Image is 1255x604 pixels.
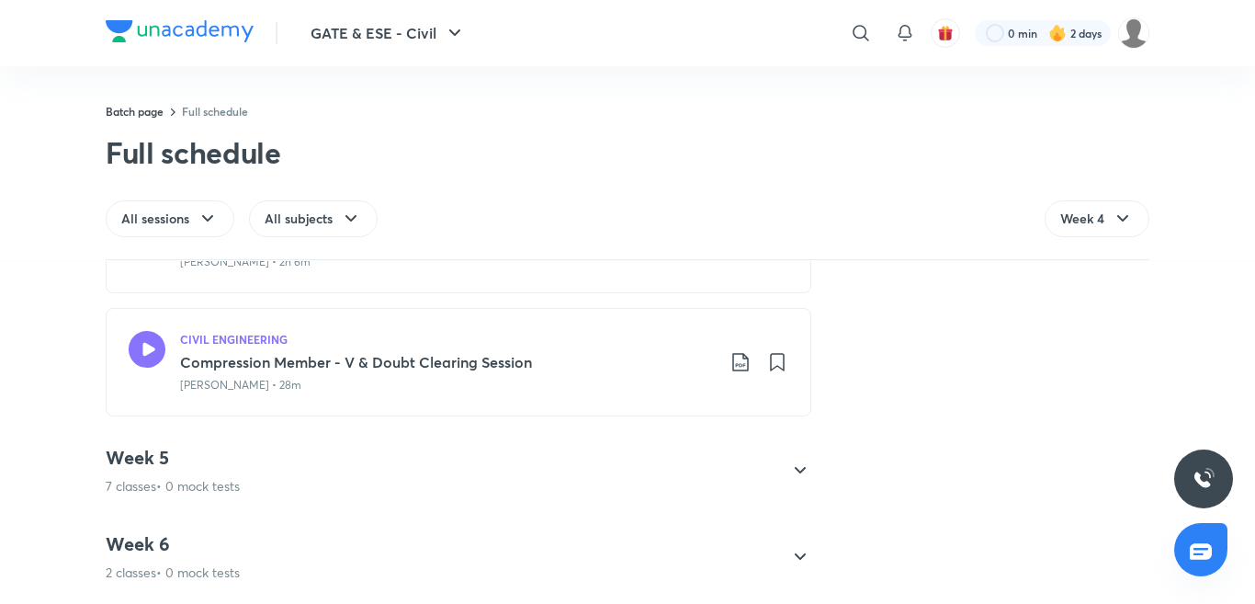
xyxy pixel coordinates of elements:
h3: Compression Member - V & Doubt Clearing Session [180,351,715,373]
span: All subjects [265,210,333,228]
button: GATE & ESE - Civil [300,15,477,51]
img: Kranti [1118,17,1149,49]
p: 7 classes • 0 mock tests [106,477,240,496]
div: Week 57 classes• 0 mock tests [91,446,811,496]
p: 2 classes • 0 mock tests [106,564,240,582]
a: Company Logo [106,20,254,47]
span: Week 4 [1060,210,1104,228]
div: Week 62 classes• 0 mock tests [91,532,811,582]
img: ttu [1193,468,1215,490]
h4: Week 5 [106,446,240,470]
p: [PERSON_NAME] • 2h 6m [180,254,311,270]
div: Full schedule [106,134,281,171]
h5: CIVIL ENGINEERING [180,331,288,348]
img: streak [1048,24,1067,42]
p: [PERSON_NAME] • 28m [180,377,301,393]
a: CIVIL ENGINEERINGCompression Member - V & Doubt Clearing Session[PERSON_NAME] • 28m [106,308,811,416]
img: avatar [937,25,954,41]
button: avatar [931,18,960,48]
h4: Week 6 [106,532,240,556]
a: Batch page [106,104,164,119]
span: All sessions [121,210,189,228]
img: Company Logo [106,20,254,42]
a: Full schedule [182,104,248,119]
